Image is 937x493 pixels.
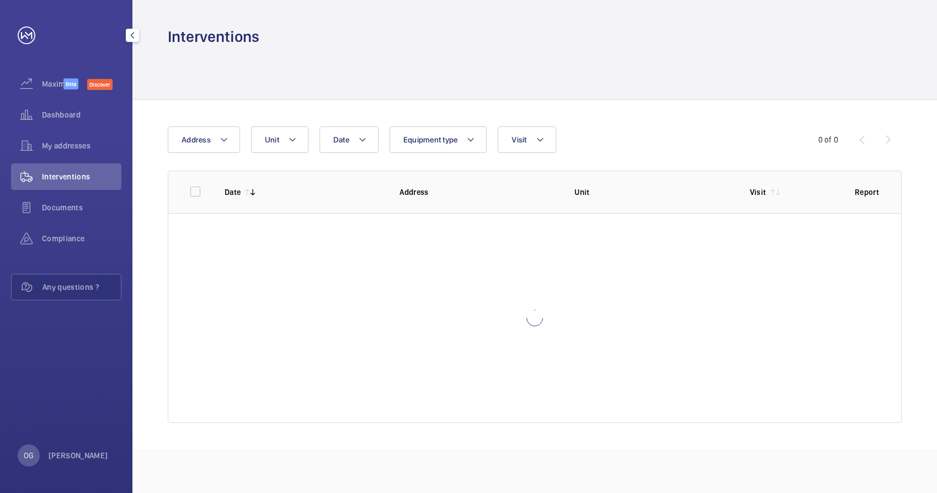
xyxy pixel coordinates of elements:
[333,135,349,144] span: Date
[87,79,113,90] span: Discover
[750,187,766,198] p: Visit
[42,171,121,182] span: Interventions
[42,282,121,293] span: Any questions ?
[574,187,732,198] p: Unit
[63,78,78,89] span: Beta
[251,126,308,153] button: Unit
[498,126,556,153] button: Visit
[24,450,34,461] p: OG
[42,109,121,120] span: Dashboard
[818,134,838,145] div: 0 of 0
[42,78,63,89] span: Maximize
[168,126,240,153] button: Address
[42,202,121,213] span: Documents
[403,135,458,144] span: Equipment type
[42,233,121,244] span: Compliance
[512,135,526,144] span: Visit
[225,187,241,198] p: Date
[168,26,259,47] h1: Interventions
[49,450,108,461] p: [PERSON_NAME]
[182,135,211,144] span: Address
[400,187,557,198] p: Address
[42,140,121,151] span: My addresses
[265,135,279,144] span: Unit
[320,126,379,153] button: Date
[390,126,487,153] button: Equipment type
[855,187,879,198] p: Report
